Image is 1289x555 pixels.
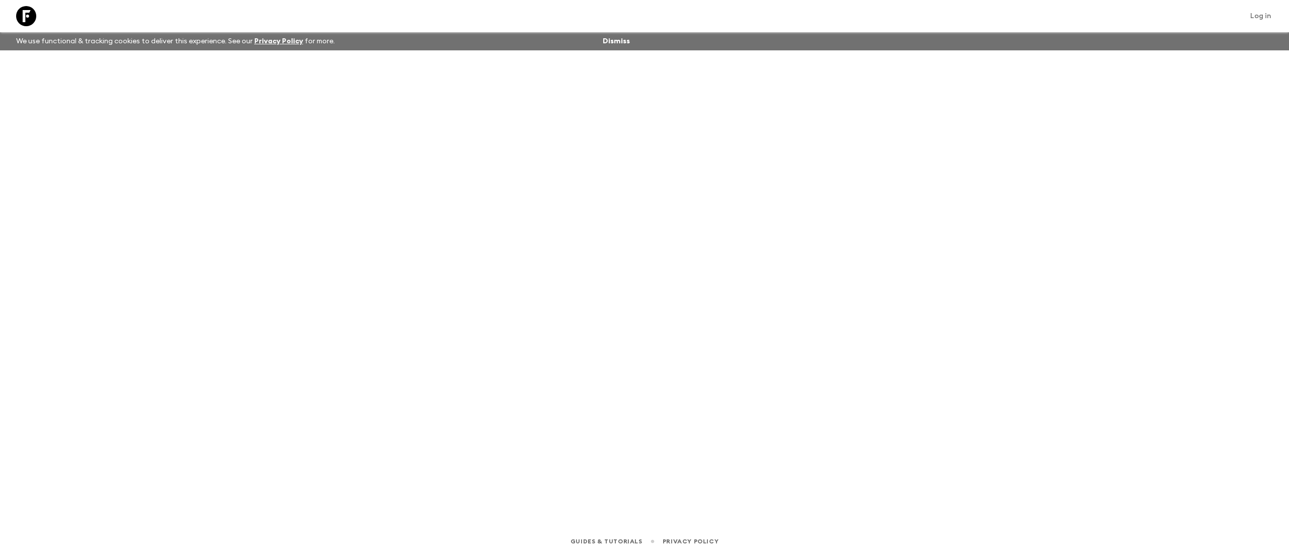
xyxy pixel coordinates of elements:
[254,38,303,45] a: Privacy Policy
[663,536,719,547] a: Privacy Policy
[12,32,339,50] p: We use functional & tracking cookies to deliver this experience. See our for more.
[600,34,632,48] button: Dismiss
[570,536,642,547] a: Guides & Tutorials
[1245,9,1277,23] a: Log in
